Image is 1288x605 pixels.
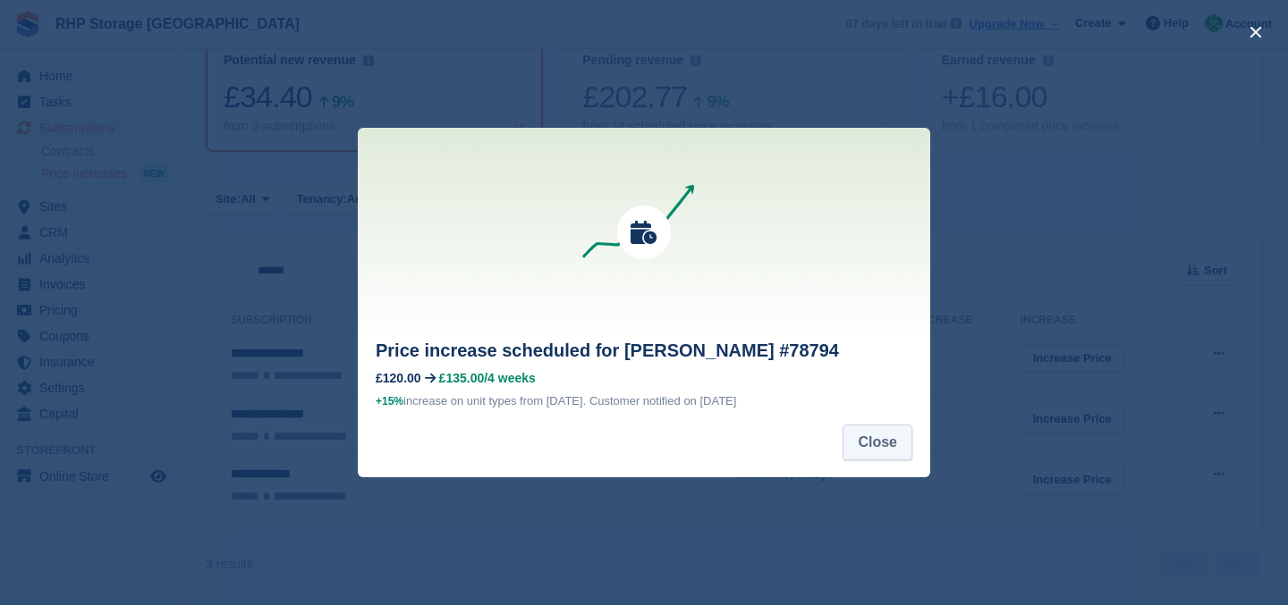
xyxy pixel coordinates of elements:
[376,394,586,408] span: increase on unit types from [DATE].
[1241,18,1270,46] button: close
[484,371,536,385] span: /4 weeks
[376,392,403,410] div: +15%
[589,394,737,408] span: Customer notified on [DATE]
[376,371,421,385] div: £120.00
[376,337,912,364] h2: Price increase scheduled for [PERSON_NAME] #78794
[439,371,485,385] span: £135.00
[843,424,912,460] button: Close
